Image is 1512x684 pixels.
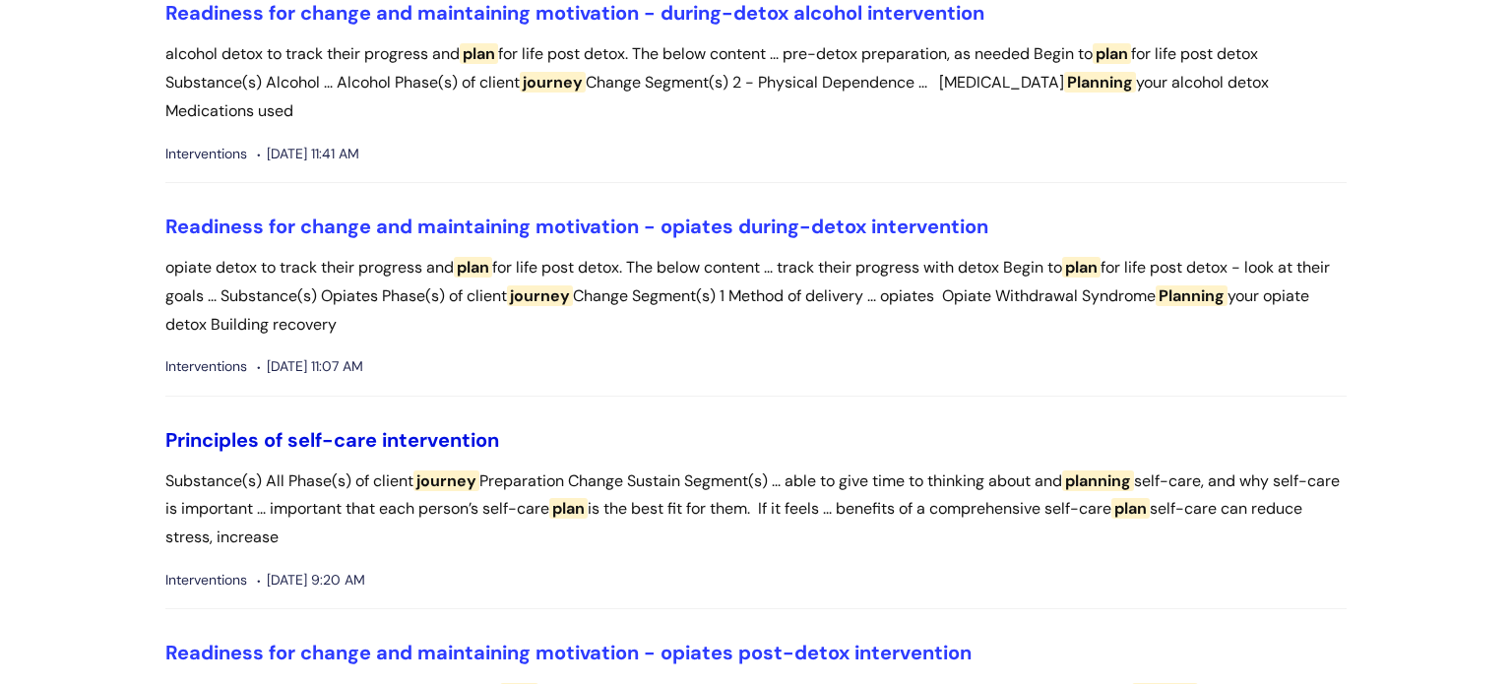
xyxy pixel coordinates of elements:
span: [DATE] 9:20 AM [257,568,365,592]
span: Planning [1064,72,1136,93]
span: journey [413,470,479,491]
span: plan [1062,257,1101,278]
p: opiate detox to track their progress and for life post detox. The below content ... track their p... [165,254,1347,339]
span: [DATE] 11:41 AM [257,142,359,166]
p: alcohol detox to track their progress and for life post detox. The below content ... pre-detox pr... [165,40,1347,125]
a: Readiness for change and maintaining motivation - opiates post-detox intervention [165,640,972,665]
span: Planning [1156,285,1228,306]
span: plan [1111,498,1150,519]
span: planning [1062,470,1134,491]
span: plan [454,257,492,278]
p: Substance(s) All Phase(s) of client Preparation Change Sustain Segment(s) ... able to give time t... [165,467,1347,552]
span: journey [507,285,573,306]
span: Interventions [165,354,247,379]
span: plan [549,498,588,519]
span: journey [520,72,586,93]
span: Interventions [165,142,247,166]
a: Readiness for change and maintaining motivation - opiates during-detox intervention [165,214,988,239]
a: Principles of self-care intervention [165,427,499,453]
span: [DATE] 11:07 AM [257,354,363,379]
span: plan [460,43,498,64]
span: Interventions [165,568,247,592]
span: plan [1093,43,1131,64]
